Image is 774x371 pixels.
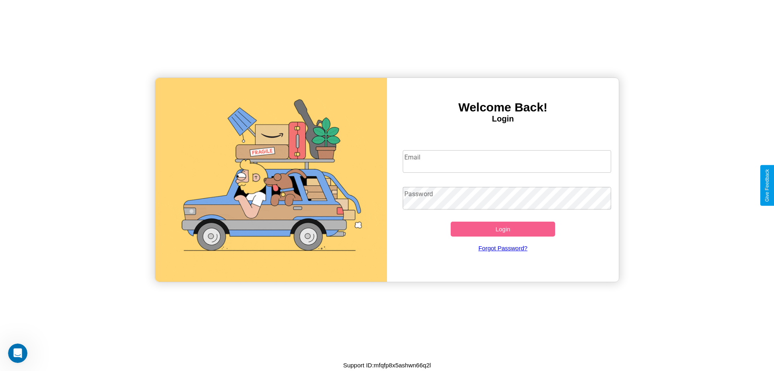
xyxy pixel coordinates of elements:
[399,237,608,260] a: Forgot Password?
[387,101,619,114] h3: Welcome Back!
[155,78,387,282] img: gif
[764,169,770,202] div: Give Feedback
[343,360,431,371] p: Support ID: mfqfp8x5ashwn66q2l
[8,344,27,363] iframe: Intercom live chat
[451,222,555,237] button: Login
[387,114,619,124] h4: Login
